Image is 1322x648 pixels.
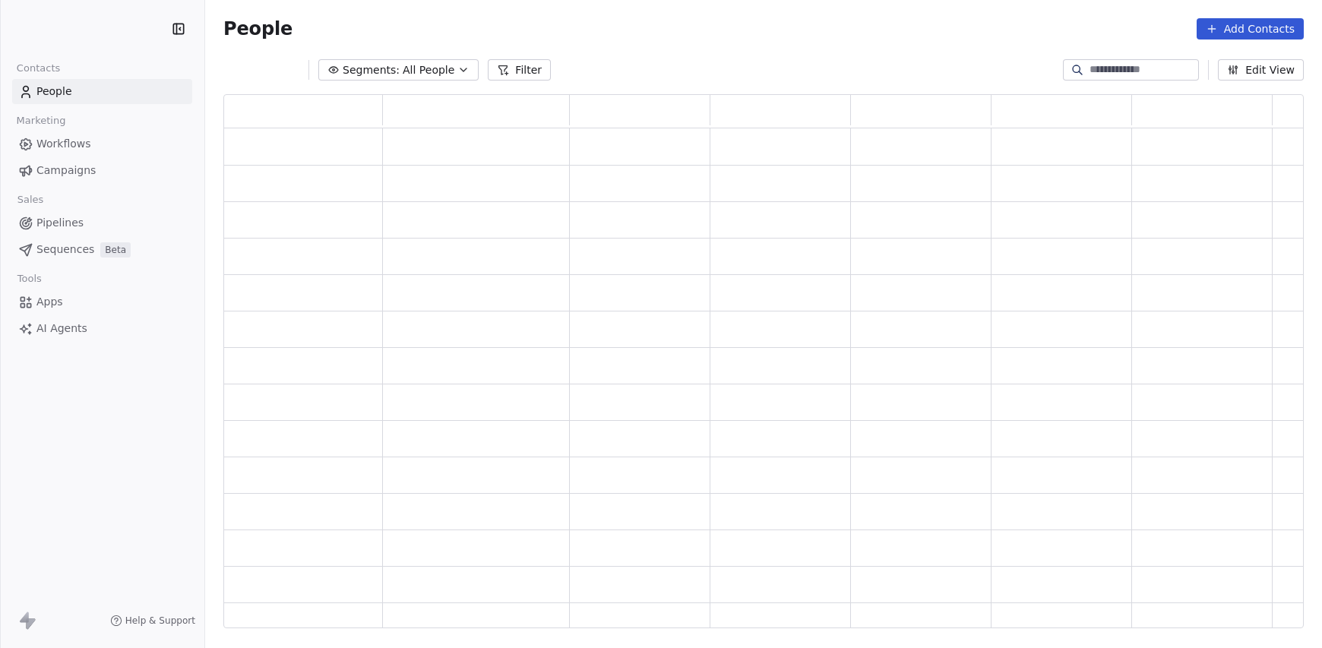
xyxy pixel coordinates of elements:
[36,321,87,337] span: AI Agents
[12,79,192,104] a: People
[223,17,293,40] span: People
[11,267,48,290] span: Tools
[10,109,72,132] span: Marketing
[125,615,195,627] span: Help & Support
[100,242,131,258] span: Beta
[403,62,454,78] span: All People
[12,316,192,341] a: AI Agents
[10,57,67,80] span: Contacts
[12,210,192,235] a: Pipelines
[36,215,84,231] span: Pipelines
[343,62,400,78] span: Segments:
[1197,18,1304,40] button: Add Contacts
[1218,59,1304,81] button: Edit View
[488,59,551,81] button: Filter
[36,136,91,152] span: Workflows
[12,131,192,156] a: Workflows
[36,84,72,100] span: People
[12,237,192,262] a: SequencesBeta
[36,163,96,179] span: Campaigns
[36,294,63,310] span: Apps
[110,615,195,627] a: Help & Support
[12,289,192,315] a: Apps
[11,188,50,211] span: Sales
[36,242,94,258] span: Sequences
[12,158,192,183] a: Campaigns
